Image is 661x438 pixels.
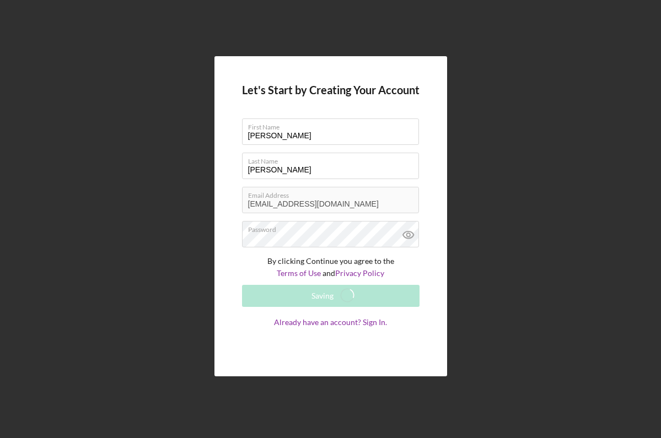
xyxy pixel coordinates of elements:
[277,268,321,278] a: Terms of Use
[242,84,420,96] h4: Let's Start by Creating Your Account
[242,285,420,307] button: Saving
[248,221,419,234] label: Password
[242,318,420,349] a: Already have an account? Sign In.
[248,153,419,165] label: Last Name
[248,187,419,199] label: Email Address
[248,119,419,131] label: First Name
[335,268,384,278] a: Privacy Policy
[242,255,420,280] p: By clicking Continue you agree to the and
[311,285,334,307] div: Saving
